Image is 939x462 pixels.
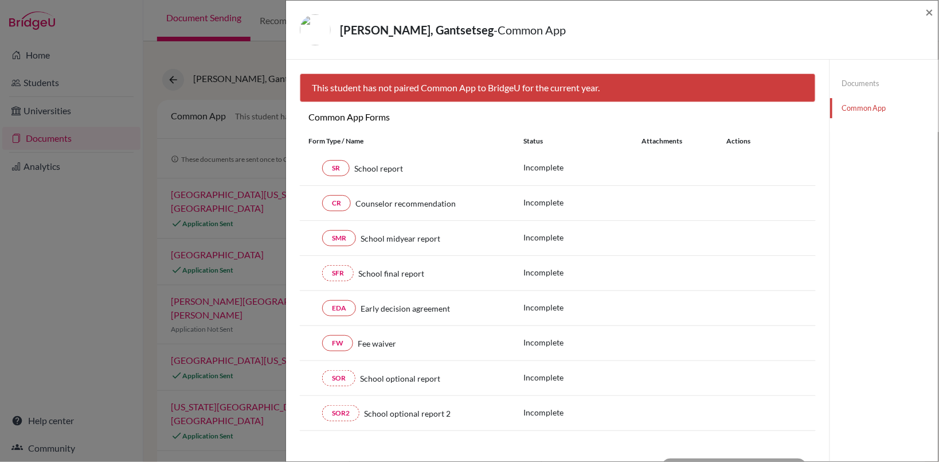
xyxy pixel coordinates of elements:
[523,136,641,146] div: Status
[830,73,938,94] a: Documents
[926,3,934,20] span: ×
[523,301,641,313] p: Incomplete
[300,136,515,146] div: Form Type / Name
[523,406,641,418] p: Incomplete
[713,136,784,146] div: Actions
[322,265,354,281] a: SFR
[300,111,558,122] h6: Common App Forms
[322,370,355,386] a: SOR
[641,136,713,146] div: Attachments
[322,160,350,176] a: SR
[358,267,424,279] span: School final report
[322,405,359,421] a: SOR2
[523,336,641,348] p: Incomplete
[322,300,356,316] a: EDA
[364,407,451,420] span: School optional report 2
[322,230,356,246] a: SMR
[523,161,641,173] p: Incomplete
[361,232,440,244] span: School midyear report
[322,195,351,211] a: CR
[523,371,641,383] p: Incomplete
[300,73,816,102] div: This student has not paired Common App to BridgeU for the current year.
[355,197,456,209] span: Counselor recommendation
[830,98,938,118] a: Common App
[361,302,450,315] span: Early decision agreement
[322,335,353,351] a: FW
[523,196,641,208] p: Incomplete
[494,23,566,37] span: - Common App
[358,337,396,350] span: Fee waiver
[340,23,494,37] strong: [PERSON_NAME], Gantsetseg
[360,372,440,385] span: School optional report
[926,5,934,19] button: Close
[354,162,403,174] span: School report
[523,231,641,243] p: Incomplete
[523,266,641,278] p: Incomplete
